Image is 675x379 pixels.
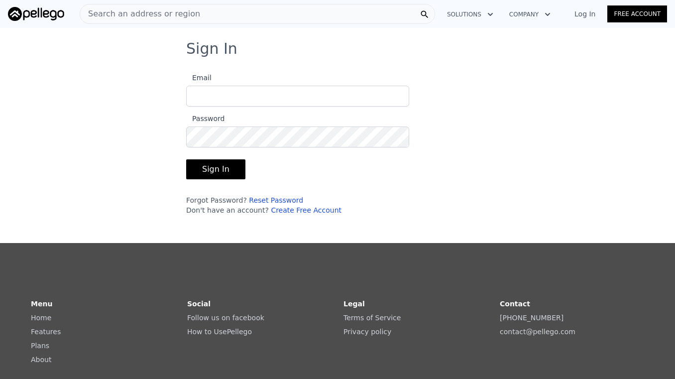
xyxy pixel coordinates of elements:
a: Home [31,314,51,322]
span: Password [186,115,225,123]
a: About [31,356,51,364]
a: Terms of Service [343,314,401,322]
a: Log In [562,9,607,19]
a: Follow us on facebook [187,314,264,322]
input: Password [186,126,409,147]
strong: Legal [343,300,365,308]
strong: Menu [31,300,52,308]
a: Free Account [607,5,667,22]
a: Create Free Account [271,206,341,214]
img: Pellego [8,7,64,21]
button: Solutions [439,5,501,23]
h3: Sign In [186,40,489,58]
button: Sign In [186,159,245,179]
a: [PHONE_NUMBER] [500,314,563,322]
a: Features [31,328,61,336]
button: Company [501,5,559,23]
span: Search an address or region [80,8,200,20]
a: contact@pellego.com [500,328,575,336]
strong: Contact [500,300,530,308]
strong: Social [187,300,211,308]
a: Reset Password [249,196,303,204]
a: Plans [31,342,49,350]
div: Forgot Password? Don't have an account? [186,195,409,215]
a: How to UsePellego [187,328,252,336]
input: Email [186,86,409,107]
a: Privacy policy [343,328,391,336]
span: Email [186,74,212,82]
